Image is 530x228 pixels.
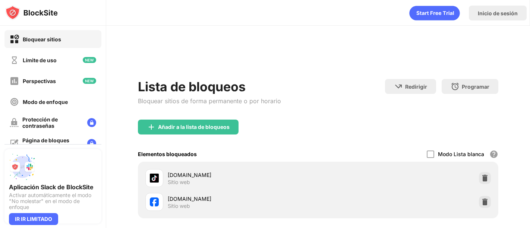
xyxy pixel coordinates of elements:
[83,78,96,84] img: new-icon.svg
[409,6,460,20] div: animación
[168,179,190,185] font: Sitio web
[87,139,96,148] img: lock-menu.svg
[10,35,19,44] img: block-on.svg
[15,216,52,222] font: IR IR LIMITADO
[10,97,19,107] img: focus-off.svg
[150,174,159,183] img: favicons
[405,83,427,90] font: Redirigir
[22,116,58,129] font: Protección de contraseñas
[138,47,498,70] iframe: Bandera
[10,76,19,86] img: insights-off.svg
[23,57,57,63] font: Límite de uso
[138,97,281,105] font: Bloquear sitios de forma permanente o por horario
[83,57,96,63] img: new-icon.svg
[138,79,246,94] font: Lista de bloqueos
[5,5,58,20] img: logo-blocksite.svg
[87,118,96,127] img: lock-menu.svg
[168,203,190,209] font: Sitio web
[10,139,19,148] img: customize-block-page-off.svg
[9,153,36,180] img: push-slack.svg
[462,83,489,90] font: Programar
[150,197,159,206] img: favicons
[10,56,19,65] img: time-usage-off.svg
[158,124,230,130] font: Añadir a la lista de bloqueos
[478,10,518,16] font: Inicio de sesión
[9,183,94,191] font: Aplicación Slack de BlockSite
[23,36,61,42] font: Bloquear sitios
[22,137,69,150] font: Página de bloques personalizados
[23,99,68,105] font: Modo de enfoque
[10,118,19,127] img: password-protection-off.svg
[168,196,211,202] font: [DOMAIN_NAME]
[438,151,484,157] font: Modo Lista blanca
[168,172,211,178] font: [DOMAIN_NAME]
[9,192,91,210] font: Activar automáticamente el modo "No molestar" en el modo de enfoque
[23,78,56,84] font: Perspectivas
[138,151,197,157] font: Elementos bloqueados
